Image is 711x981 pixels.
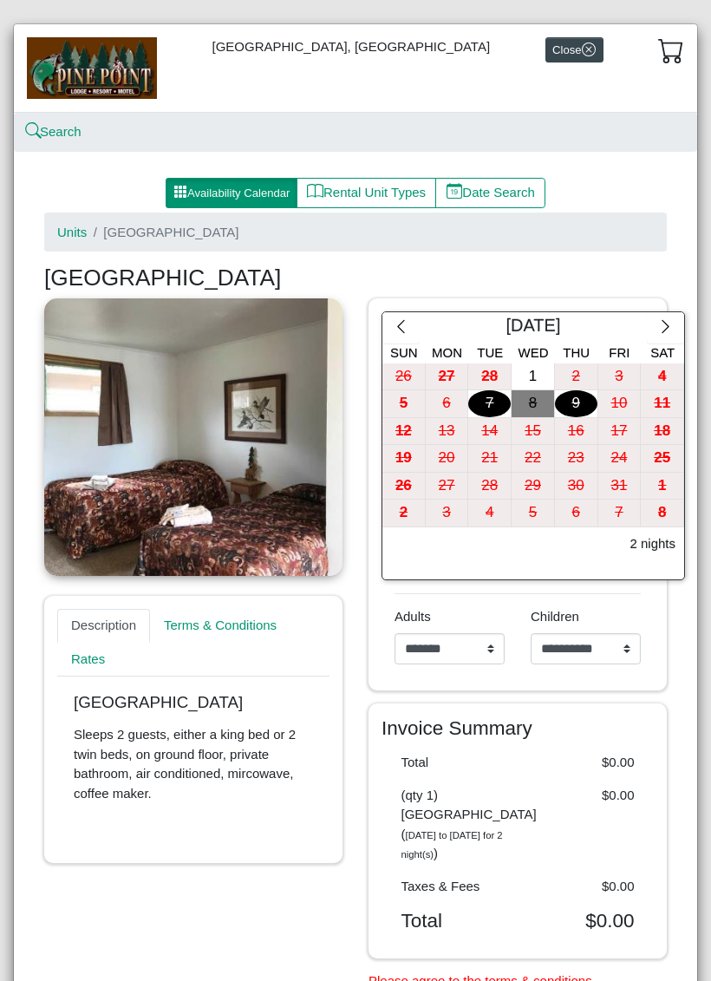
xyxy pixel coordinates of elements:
div: 27 [426,473,468,500]
button: 2 [555,363,598,391]
div: 26 [382,363,425,390]
div: 1 [512,363,554,390]
div: 10 [598,390,641,417]
button: 9 [555,390,598,418]
span: Adults [395,609,431,624]
span: Sat [650,345,675,360]
div: 24 [598,445,641,472]
button: 10 [598,390,642,418]
div: 3 [426,500,468,526]
a: Rates [57,642,119,677]
button: 7 [468,390,512,418]
div: 5 [512,500,554,526]
span: [GEOGRAPHIC_DATA] [103,225,238,239]
p: Sleeps 2 guests, either a king bed or 2 twin beds, on ground floor, private bathroom, air conditi... [74,725,313,803]
div: 8 [641,500,683,526]
div: 17 [598,418,641,445]
img: b144ff98-a7e1-49bd-98da-e9ae77355310.jpg [27,37,157,98]
button: Closex circle [545,37,603,62]
div: 22 [512,445,554,472]
button: chevron left [382,312,420,343]
button: 14 [468,418,512,446]
h4: Invoice Summary [382,716,654,740]
button: 2 [382,500,426,527]
button: 17 [598,418,642,446]
svg: book [307,183,323,199]
button: bookRental Unit Types [297,178,436,209]
div: 14 [468,418,511,445]
div: 6 [555,500,597,526]
button: 11 [641,390,684,418]
svg: chevron right [657,318,674,335]
button: 8 [641,500,684,527]
div: 4 [468,500,511,526]
div: 25 [641,445,683,472]
button: 8 [512,390,555,418]
span: Children [531,609,579,624]
div: 20 [426,445,468,472]
span: Mon [432,345,462,360]
button: 19 [382,445,426,473]
button: 28 [468,363,512,391]
button: 5 [382,390,426,418]
svg: calendar date [447,183,463,199]
div: [GEOGRAPHIC_DATA], [GEOGRAPHIC_DATA] [14,24,697,112]
div: 28 [468,363,511,390]
div: 28 [468,473,511,500]
div: $0.00 [518,877,648,897]
button: 31 [598,473,642,500]
button: 25 [641,445,684,473]
button: 20 [426,445,469,473]
button: 26 [382,473,426,500]
div: 9 [555,390,597,417]
span: Fri [609,345,629,360]
p: [GEOGRAPHIC_DATA] [74,693,313,713]
a: searchSearch [27,124,82,139]
div: 16 [555,418,597,445]
svg: chevron left [393,318,409,335]
div: $0.00 [518,753,648,773]
button: 16 [555,418,598,446]
button: 1 [641,473,684,500]
button: 21 [468,445,512,473]
button: chevron right [647,312,684,343]
div: Total [388,909,519,932]
button: 15 [512,418,555,446]
div: 7 [598,500,641,526]
div: 27 [426,363,468,390]
div: 29 [512,473,554,500]
button: 3 [426,500,469,527]
svg: grid3x3 gap fill [173,185,187,199]
div: 2 [555,363,597,390]
button: 5 [512,500,555,527]
a: Description [57,609,150,644]
a: Terms & Conditions [150,609,290,644]
h6: 2 nights [629,536,675,552]
div: [DATE] [420,312,647,343]
button: 3 [598,363,642,391]
h3: [GEOGRAPHIC_DATA] [44,265,667,292]
button: 7 [598,500,642,527]
button: 13 [426,418,469,446]
button: 27 [426,473,469,500]
svg: search [27,125,40,138]
div: 2 [382,500,425,526]
div: 12 [382,418,425,445]
button: 23 [555,445,598,473]
button: 26 [382,363,426,391]
div: Total [388,753,519,773]
span: Tue [477,345,503,360]
button: grid3x3 gap fillAvailability Calendar [166,178,297,209]
svg: x circle [582,43,596,56]
button: 6 [426,390,469,418]
div: 8 [512,390,554,417]
span: Sun [390,345,418,360]
button: 12 [382,418,426,446]
button: 4 [641,363,684,391]
div: $0.00 [518,786,648,864]
span: Wed [519,345,549,360]
button: 18 [641,418,684,446]
i: [DATE] to [DATE] for 2 night(s) [401,830,503,860]
div: $0.00 [518,909,648,932]
a: Units [57,225,87,239]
